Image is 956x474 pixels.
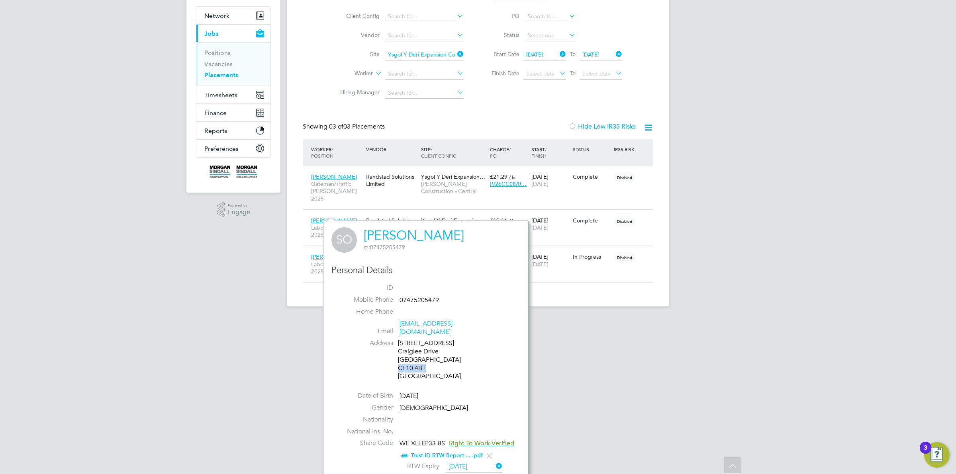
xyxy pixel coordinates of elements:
[228,202,250,209] span: Powered by
[484,12,519,20] label: PO
[484,51,519,58] label: Start Date
[204,145,239,152] span: Preferences
[385,49,464,60] input: Search for...
[364,244,405,251] span: 07475205479
[573,253,610,260] div: In Progress
[490,173,507,180] span: £21.29
[311,180,362,202] span: Gateman/Traffic [PERSON_NAME] 2025
[311,146,333,159] span: / Position
[490,180,527,187] span: P/26CC08/0…
[334,31,380,39] label: Vendor
[531,261,549,268] span: [DATE]
[337,339,393,347] label: Address
[400,404,468,412] span: [DEMOGRAPHIC_DATA]
[573,217,610,224] div: Complete
[400,439,445,447] span: WE-XLLEP33-8S
[311,261,362,275] span: Labourer/Cleaner 2025
[449,439,514,447] span: Right To Work Verified
[385,88,464,99] input: Search for...
[531,180,549,187] span: [DATE]
[421,173,485,180] span: Ysgol Y Deri Expansion…
[525,11,576,22] input: Search for...
[484,31,519,39] label: Status
[582,51,599,58] span: [DATE]
[526,51,543,58] span: [DATE]
[484,70,519,77] label: Finish Date
[529,249,571,271] div: [DATE]
[204,30,218,37] span: Jobs
[568,49,578,59] span: To
[490,217,507,224] span: £19.16
[309,142,364,163] div: Worker
[329,123,343,131] span: 03 of
[385,68,464,80] input: Search for...
[398,339,474,380] div: [STREET_ADDRESS] Craiglee Drive [GEOGRAPHIC_DATA] CF10 4BT [GEOGRAPHIC_DATA]
[334,12,380,20] label: Client Config
[400,296,439,304] span: 07475205479
[421,180,486,195] span: [PERSON_NAME] Construction - Central
[327,70,373,78] label: Worker
[364,142,419,156] div: Vendor
[531,224,549,231] span: [DATE]
[311,253,357,260] span: [PERSON_NAME]
[364,169,419,191] div: Randstad Solutions Limited
[337,296,393,304] label: Mobile Phone
[196,42,270,86] div: Jobs
[400,320,453,336] a: [EMAIL_ADDRESS][DOMAIN_NAME]
[421,217,485,224] span: Ysgol Y Deri Expansion…
[337,415,393,424] label: Nationality
[311,224,362,238] span: Labourer/Cleaner 2025
[196,140,270,157] button: Preferences
[309,249,653,256] a: [PERSON_NAME]Labourer/Cleaner 2025Randstad Solutions LimitedYsgol Y Deri Expansion…[PERSON_NAME] ...
[488,142,529,163] div: Charge
[924,448,927,458] div: 3
[331,265,520,276] h3: Personal Details
[210,166,257,178] img: morgansindall-logo-retina.png
[364,244,370,251] span: m:
[337,439,393,447] label: Share Code
[204,49,231,57] a: Positions
[411,452,483,459] a: Trust ID RTW Report ... .pdf
[364,228,464,243] a: [PERSON_NAME]
[217,202,251,217] a: Powered byEngage
[924,442,950,468] button: Open Resource Center, 3 new notifications
[529,213,571,235] div: [DATE]
[337,392,393,400] label: Date of Birth
[573,173,610,180] div: Complete
[204,91,237,99] span: Timesheets
[204,71,238,79] a: Placements
[204,60,233,68] a: Vacancies
[337,404,393,412] label: Gender
[526,70,555,77] span: Select date
[400,462,439,470] label: RTW Expiry
[385,30,464,41] input: Search for...
[568,68,578,78] span: To
[196,86,270,103] button: Timesheets
[364,213,419,235] div: Randstad Solutions Limited
[525,30,576,41] input: Select one
[196,122,270,139] button: Reports
[196,104,270,121] button: Finance
[385,11,464,22] input: Search for...
[614,216,635,226] span: Disabled
[334,51,380,58] label: Site
[446,461,502,473] input: Select one
[196,166,271,178] a: Go to home page
[309,213,653,219] a: [PERSON_NAME]Labourer/Cleaner 2025Randstad Solutions LimitedYsgol Y Deri Expansion…[PERSON_NAME] ...
[337,427,393,436] label: National Ins. No.
[196,25,270,42] button: Jobs
[568,123,636,131] label: Hide Low IR35 Risks
[334,89,380,96] label: Hiring Manager
[614,252,635,263] span: Disabled
[303,123,386,131] div: Showing
[612,142,639,156] div: IR35 Risk
[529,169,571,191] div: [DATE]
[531,146,547,159] span: / Finish
[400,392,418,400] span: [DATE]
[329,123,385,131] span: 03 Placements
[337,308,393,316] label: Home Phone
[582,70,611,77] span: Select date
[529,142,571,163] div: Start
[204,109,227,117] span: Finance
[509,218,516,224] span: / hr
